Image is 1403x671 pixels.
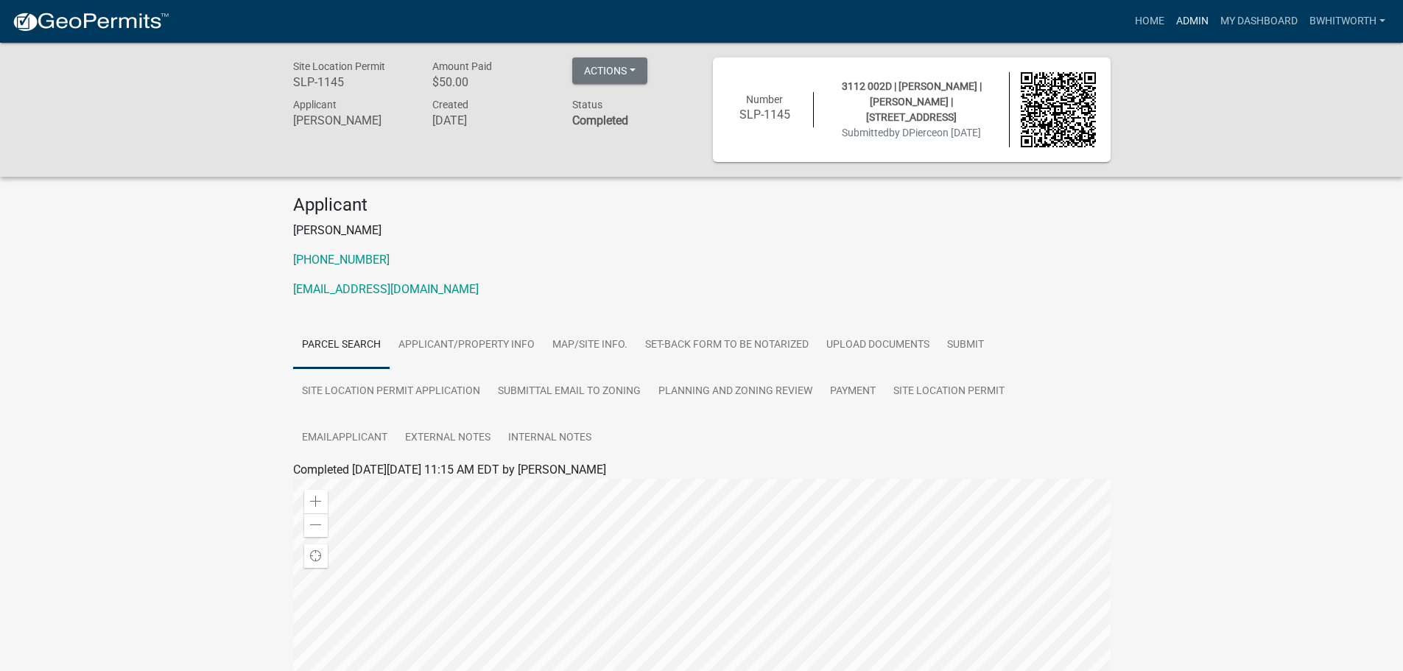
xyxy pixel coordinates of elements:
[842,80,982,123] span: 3112 002D | [PERSON_NAME] | [PERSON_NAME] | [STREET_ADDRESS]
[293,322,390,369] a: Parcel search
[293,463,606,477] span: Completed [DATE][DATE] 11:15 AM EDT by [PERSON_NAME]
[489,368,650,415] a: Submittal Email to Zoning
[432,113,550,127] h6: [DATE]
[1304,7,1391,35] a: BWhitworth
[293,99,337,110] span: Applicant
[499,415,600,462] a: Internal Notes
[432,75,550,89] h6: $50.00
[304,544,328,568] div: Find my location
[572,57,647,84] button: Actions
[304,513,328,537] div: Zoom out
[304,490,328,513] div: Zoom in
[572,99,602,110] span: Status
[1214,7,1304,35] a: My Dashboard
[636,322,817,369] a: Set-Back Form to be Notarized
[1170,7,1214,35] a: Admin
[396,415,499,462] a: External Notes
[938,322,993,369] a: Submit
[821,368,885,415] a: Payment
[293,415,396,462] a: EmailApplicant
[889,127,937,138] span: by DPierce
[293,194,1111,216] h4: Applicant
[293,60,385,72] span: Site Location Permit
[293,222,1111,239] p: [PERSON_NAME]
[293,75,411,89] h6: SLP-1145
[432,60,492,72] span: Amount Paid
[746,94,783,105] span: Number
[432,99,468,110] span: Created
[1129,7,1170,35] a: Home
[293,253,390,267] a: [PHONE_NUMBER]
[390,322,544,369] a: Applicant/Property Info
[293,282,479,296] a: [EMAIL_ADDRESS][DOMAIN_NAME]
[650,368,821,415] a: Planning and Zoning Review
[817,322,938,369] a: Upload Documents
[293,368,489,415] a: Site Location Permit Application
[293,113,411,127] h6: [PERSON_NAME]
[885,368,1013,415] a: Site Location Permit
[728,108,803,122] h6: SLP-1145
[572,113,628,127] strong: Completed
[544,322,636,369] a: Map/Site Info.
[842,127,981,138] span: Submitted on [DATE]
[1021,72,1096,147] img: QR code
